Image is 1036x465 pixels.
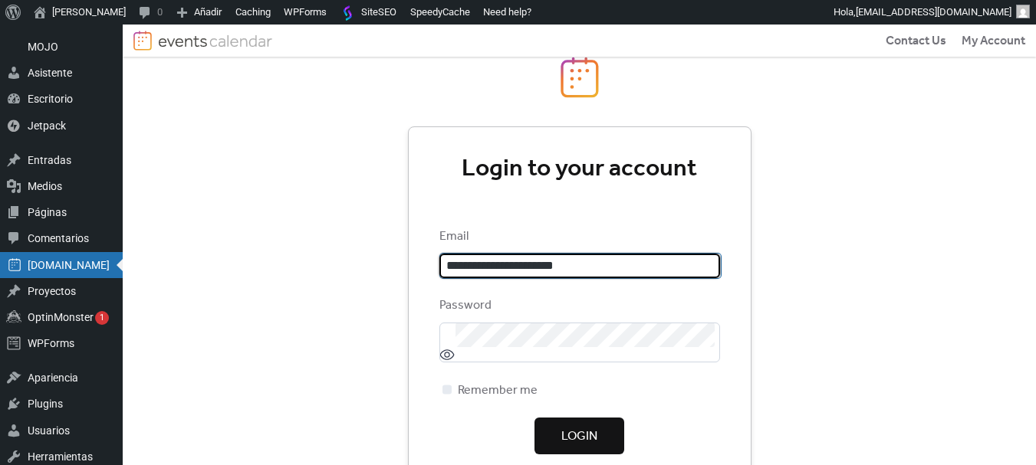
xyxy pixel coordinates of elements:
div: Email [439,228,717,246]
div: Login to your account [439,154,720,185]
button: Login [534,418,624,454]
span: Remember me [458,381,538,400]
a: My Account [962,31,1025,50]
span: Contact Us [886,32,946,51]
a: Contact Us [886,31,946,50]
img: logo [133,31,152,51]
div: Password [439,296,717,315]
span: 1 [100,313,104,323]
span: My Account [962,32,1025,51]
img: logotype [158,31,273,51]
span: Login [561,427,597,446]
img: logo [561,57,599,98]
